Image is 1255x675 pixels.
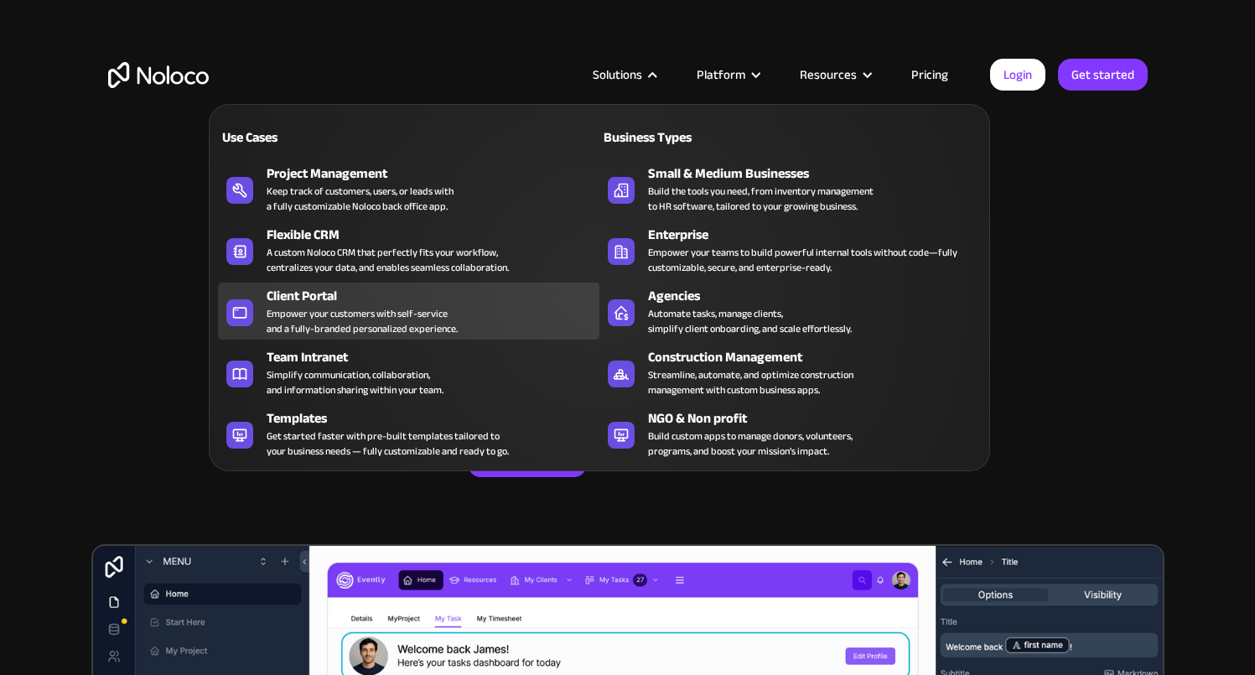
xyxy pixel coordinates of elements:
[209,80,990,471] nav: Solutions
[267,347,607,367] div: Team Intranet
[648,184,874,214] div: Build the tools you need, from inventory management to HR software, tailored to your growing busi...
[218,160,599,217] a: Project ManagementKeep track of customers, users, or leads witha fully customizable Noloco back o...
[648,225,988,245] div: Enterprise
[648,367,853,397] div: Streamline, automate, and optimize construction management with custom business apps.
[267,184,454,214] div: Keep track of customers, users, or leads with a fully customizable Noloco back office app.
[267,164,607,184] div: Project Management
[267,225,607,245] div: Flexible CRM
[648,408,988,428] div: NGO & Non profit
[218,344,599,401] a: Team IntranetSimplify communication, collaboration,and information sharing within your team.
[218,127,402,148] div: Use Cases
[599,221,981,278] a: EnterpriseEmpower your teams to build powerful internal tools without code—fully customizable, se...
[648,164,988,184] div: Small & Medium Businesses
[267,306,458,336] div: Empower your customers with self-service and a fully-branded personalized experience.
[648,245,972,275] div: Empower your teams to build powerful internal tools without code—fully customizable, secure, and ...
[599,283,981,340] a: AgenciesAutomate tasks, manage clients,simplify client onboarding, and scale effortlessly.
[572,64,676,86] div: Solutions
[267,408,607,428] div: Templates
[599,127,783,148] div: Business Types
[267,367,443,397] div: Simplify communication, collaboration, and information sharing within your team.
[648,347,988,367] div: Construction Management
[779,64,890,86] div: Resources
[800,64,857,86] div: Resources
[648,428,853,459] div: Build custom apps to manage donors, volunteers, programs, and boost your mission’s impact.
[267,245,509,275] div: A custom Noloco CRM that perfectly fits your workflow, centralizes your data, and enables seamles...
[890,64,969,86] a: Pricing
[1058,59,1148,91] a: Get started
[599,160,981,217] a: Small & Medium BusinessesBuild the tools you need, from inventory managementto HR software, tailo...
[648,306,852,336] div: Automate tasks, manage clients, simplify client onboarding, and scale effortlessly.
[599,344,981,401] a: Construction ManagementStreamline, automate, and optimize constructionmanagement with custom busi...
[648,286,988,306] div: Agencies
[108,62,209,88] a: home
[990,59,1045,91] a: Login
[108,173,1148,307] h2: Business Apps for Teams
[599,117,981,156] a: Business Types
[599,405,981,462] a: NGO & Non profitBuild custom apps to manage donors, volunteers,programs, and boost your mission’s...
[593,64,642,86] div: Solutions
[676,64,779,86] div: Platform
[697,64,745,86] div: Platform
[267,428,509,459] div: Get started faster with pre-built templates tailored to your business needs — fully customizable ...
[218,117,599,156] a: Use Cases
[218,405,599,462] a: TemplatesGet started faster with pre-built templates tailored toyour business needs — fully custo...
[218,221,599,278] a: Flexible CRMA custom Noloco CRM that perfectly fits your workflow,centralizes your data, and enab...
[267,286,607,306] div: Client Portal
[218,283,599,340] a: Client PortalEmpower your customers with self-serviceand a fully-branded personalized experience.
